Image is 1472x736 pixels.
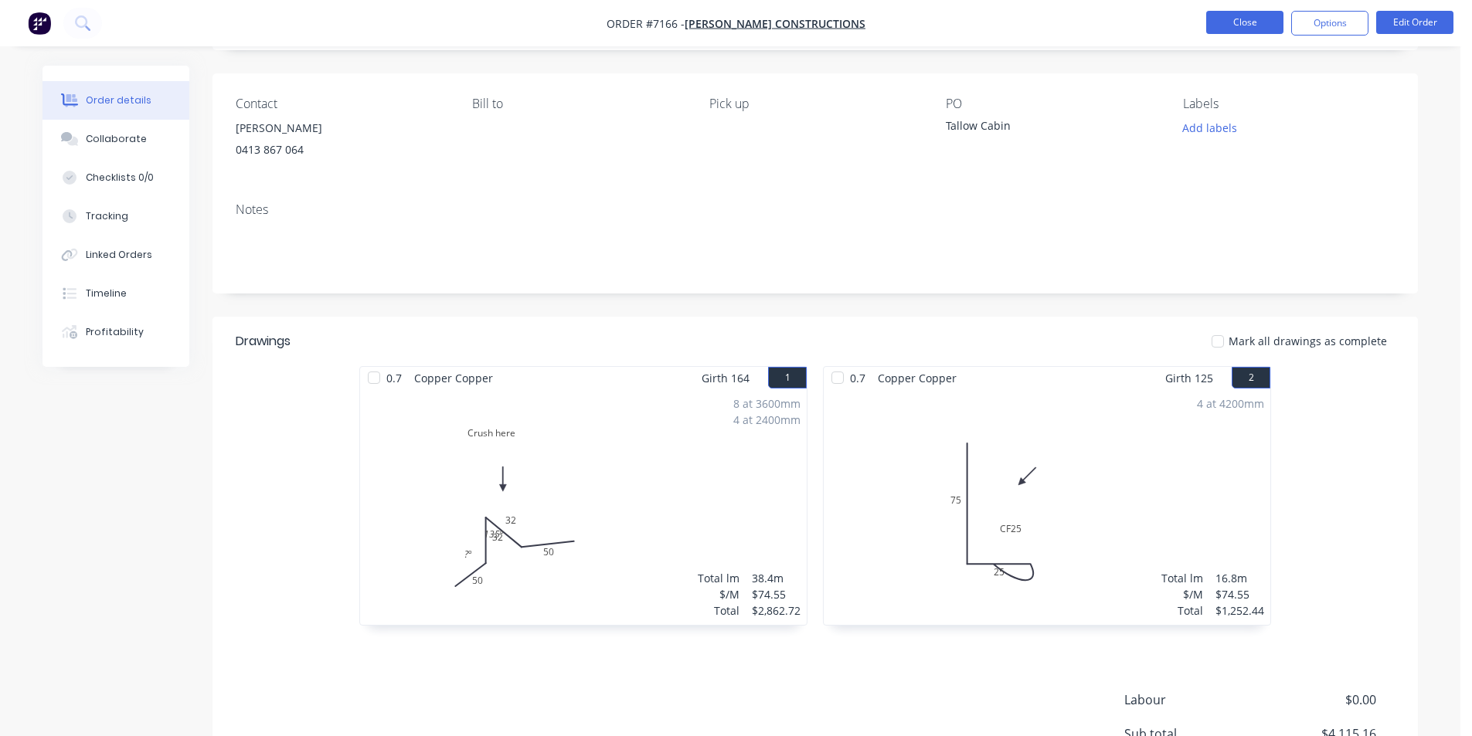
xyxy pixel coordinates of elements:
[42,120,189,158] button: Collaborate
[824,389,1270,625] div: 075CF25254 at 4200mmTotal lm$/MTotal16.8m$74.55$1,252.44
[709,97,921,111] div: Pick up
[1161,570,1203,586] div: Total lm
[42,158,189,197] button: Checklists 0/0
[872,367,963,389] span: Copper Copper
[1215,602,1264,619] div: $1,252.44
[236,139,447,161] div: 0413 867 064
[768,367,807,388] button: 1
[1206,11,1283,34] button: Close
[236,117,447,139] div: [PERSON_NAME]
[86,93,151,107] div: Order details
[698,570,739,586] div: Total lm
[42,81,189,120] button: Order details
[408,367,499,389] span: Copper Copper
[42,236,189,274] button: Linked Orders
[86,325,144,339] div: Profitability
[1291,11,1368,36] button: Options
[28,12,51,35] img: Factory
[1183,97,1395,111] div: Labels
[1165,367,1213,389] span: Girth 125
[1124,690,1262,709] span: Labour
[1215,570,1264,586] div: 16.8m
[86,287,127,300] div: Timeline
[733,395,801,412] div: 8 at 3600mm
[698,586,739,602] div: $/M
[946,117,1139,139] div: Tallow Cabin
[236,97,447,111] div: Contact
[844,367,872,389] span: 0.7
[752,586,801,602] div: $74.55
[1161,586,1203,602] div: $/M
[752,570,801,586] div: 38.4m
[1197,395,1264,412] div: 4 at 4200mm
[380,367,408,389] span: 0.7
[472,97,684,111] div: Bill to
[698,602,739,619] div: Total
[86,132,147,146] div: Collaborate
[86,248,152,262] div: Linked Orders
[685,16,865,31] a: [PERSON_NAME] Constructions
[607,16,685,31] span: Order #7166 -
[42,313,189,351] button: Profitability
[1229,333,1387,349] span: Mark all drawings as complete
[1232,367,1270,388] button: 2
[702,367,750,389] span: Girth 164
[42,197,189,236] button: Tracking
[1215,586,1264,602] div: $74.55
[236,202,1395,217] div: Notes
[733,412,801,428] div: 4 at 2400mm
[86,171,154,185] div: Checklists 0/0
[1161,602,1203,619] div: Total
[86,209,128,223] div: Tracking
[360,389,807,625] div: Crush here50323250?º135º8 at 3600mm4 at 2400mmTotal lm$/MTotal38.4m$74.55$2,862.72
[1376,11,1453,34] button: Edit Order
[1174,117,1245,138] button: Add labels
[752,602,801,619] div: $2,862.72
[236,117,447,167] div: [PERSON_NAME]0413 867 064
[1262,690,1376,709] span: $0.00
[946,97,1158,111] div: PO
[42,274,189,313] button: Timeline
[236,332,291,351] div: Drawings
